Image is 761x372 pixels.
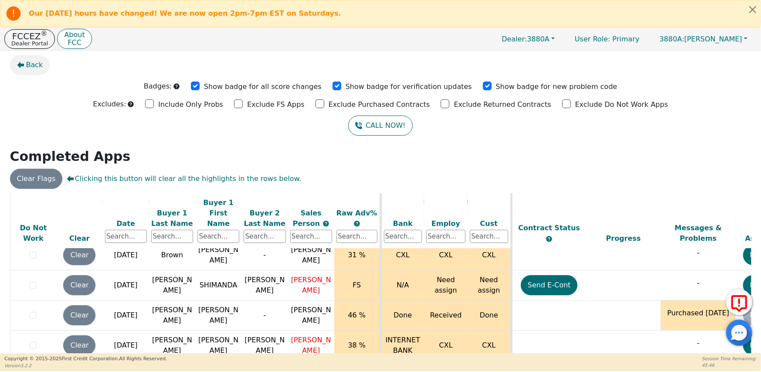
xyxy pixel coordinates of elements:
[41,30,48,38] sup: ®
[241,270,288,300] td: [PERSON_NAME]
[144,81,172,92] p: Badges:
[470,230,508,243] input: Search...
[291,276,331,294] span: [PERSON_NAME]
[4,362,167,369] p: Version 3.2.2
[424,300,468,331] td: Received
[575,99,668,110] p: Exclude Do Not Work Apps
[336,230,377,243] input: Search...
[663,223,734,244] div: Messages & Problems
[241,300,288,331] td: -
[348,251,366,259] span: 31 %
[566,31,648,48] p: Primary
[67,174,301,184] span: Clicking this button will clear all the highlights in the rows below.
[702,355,757,362] p: Session Time Remaining:
[650,32,757,46] button: 3880A:[PERSON_NAME]
[10,149,131,164] strong: Completed Apps
[26,60,43,70] span: Back
[496,82,618,92] p: Show badge for new problem code
[521,275,578,295] button: Send E-Cont
[151,230,193,243] input: Search...
[103,331,149,361] td: [DATE]
[659,35,684,43] span: 3880A:
[11,41,48,46] p: Dealer Portal
[247,99,305,110] p: Exclude FS Apps
[518,224,580,232] span: Contract Status
[424,240,468,270] td: CXL
[29,9,341,17] b: Our [DATE] hours have changed! We are now open 2pm-7pm EST on Saturdays.
[119,356,167,362] span: All Rights Reserved.
[426,230,465,243] input: Search...
[63,245,95,265] button: Clear
[195,300,241,331] td: [PERSON_NAME]
[424,331,468,361] td: CXL
[468,300,511,331] td: Done
[502,35,550,43] span: 3880A
[58,233,100,244] div: Clear
[195,270,241,300] td: SHIMANDA
[293,208,323,227] span: Sales Person
[197,230,239,243] input: Search...
[291,336,331,355] span: [PERSON_NAME]
[241,240,288,270] td: -
[426,218,465,229] div: Employ
[346,82,472,92] p: Show badge for verification updates
[380,270,424,300] td: N/A
[93,99,126,109] p: Excludes:
[468,240,511,270] td: CXL
[702,362,757,369] p: 45:46
[149,270,195,300] td: [PERSON_NAME]
[63,305,95,325] button: Clear
[10,55,50,75] button: Back
[336,208,377,217] span: Raw Adv%
[348,311,366,319] span: 46 %
[149,300,195,331] td: [PERSON_NAME]
[329,99,430,110] p: Exclude Purchased Contracts
[663,278,734,288] p: -
[158,99,223,110] p: Include Only Probs
[197,197,239,229] div: Buyer 1 First Name
[502,35,527,43] span: Dealer:
[195,240,241,270] td: [PERSON_NAME]
[468,331,511,361] td: CXL
[105,230,147,243] input: Search...
[493,32,564,46] button: Dealer:3880A
[659,35,742,43] span: [PERSON_NAME]
[105,218,147,229] div: Date
[241,331,288,361] td: [PERSON_NAME]
[745,0,761,18] button: Close alert
[11,32,48,41] p: FCCEZ
[348,116,412,136] button: CALL NOW!
[575,35,610,43] span: User Role :
[151,208,193,229] div: Buyer 1 Last Name
[348,341,366,349] span: 38 %
[384,218,422,229] div: Bank
[103,270,149,300] td: [DATE]
[103,240,149,270] td: [DATE]
[57,29,92,49] button: AboutFCC
[588,233,659,244] div: Progress
[454,99,551,110] p: Exclude Returned Contracts
[244,208,285,229] div: Buyer 2 Last Name
[384,230,422,243] input: Search...
[380,300,424,331] td: Done
[244,230,285,243] input: Search...
[10,169,63,189] button: Clear Flags
[726,289,752,315] button: Report Error to FCC
[195,331,241,361] td: [PERSON_NAME]
[470,218,508,229] div: Cust
[63,335,95,355] button: Clear
[64,39,85,46] p: FCC
[63,275,95,295] button: Clear
[4,29,55,49] button: FCCEZ®Dealer Portal
[380,240,424,270] td: CXL
[663,248,734,258] p: -
[663,308,734,318] p: Purchased [DATE]
[566,31,648,48] a: User Role: Primary
[64,31,85,38] p: About
[468,270,511,300] td: Need assign
[204,82,322,92] p: Show badge for all score changes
